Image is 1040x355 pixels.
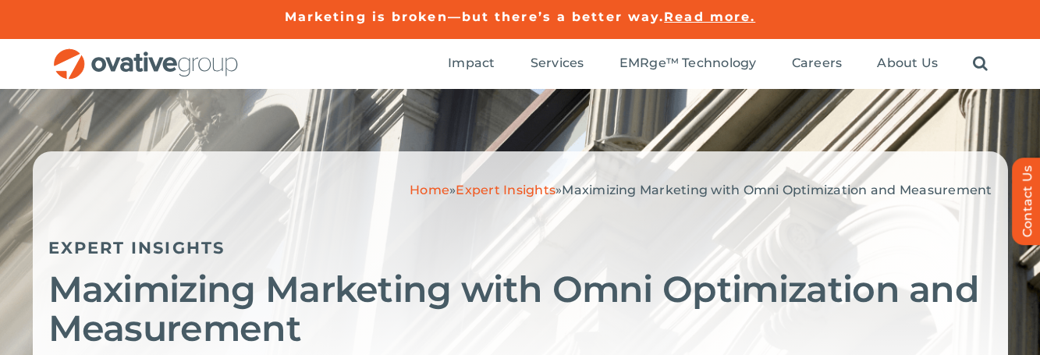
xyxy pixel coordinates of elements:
a: OG_Full_horizontal_RGB [52,47,240,62]
a: Expert Insights [456,183,555,197]
a: Marketing is broken—but there’s a better way. [285,9,665,24]
a: Impact [448,55,495,73]
a: Careers [792,55,843,73]
a: Services [531,55,584,73]
a: EMRge™ Technology [619,55,757,73]
a: Home [410,183,449,197]
a: Read more. [664,9,755,24]
a: About Us [877,55,938,73]
span: About Us [877,55,938,71]
a: Expert Insights [48,238,225,257]
span: Services [531,55,584,71]
span: Impact [448,55,495,71]
a: Search [973,55,988,73]
h2: Maximizing Marketing with Omni Optimization and Measurement [48,270,992,348]
nav: Menu [448,39,988,89]
span: » » [410,183,992,197]
span: Careers [792,55,843,71]
span: EMRge™ Technology [619,55,757,71]
span: Maximizing Marketing with Omni Optimization and Measurement [562,183,992,197]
